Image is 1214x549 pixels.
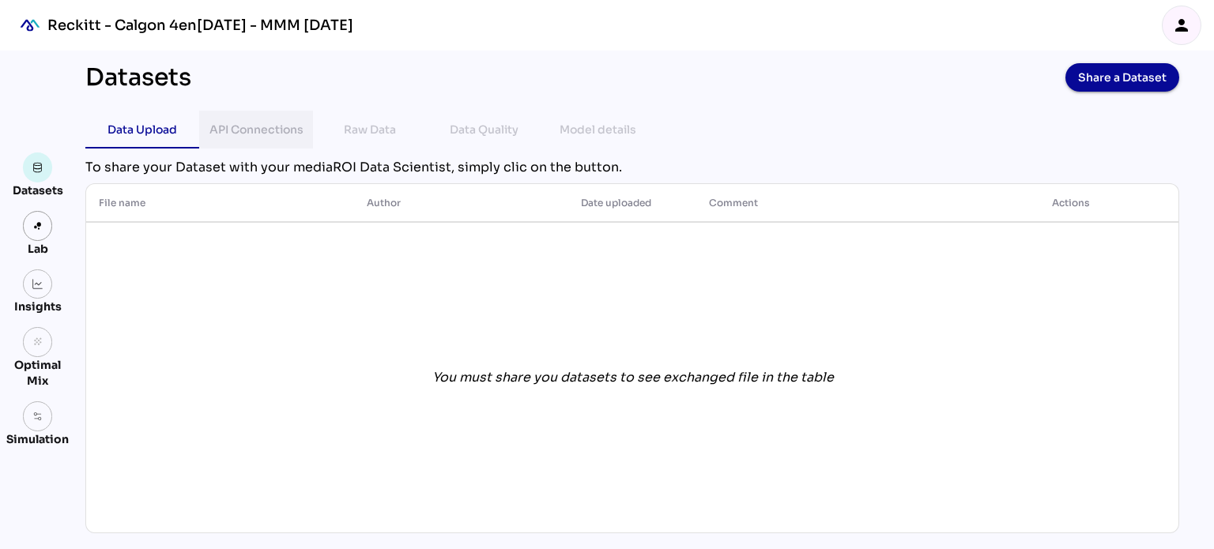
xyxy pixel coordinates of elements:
[32,162,43,173] img: data.svg
[568,184,697,222] th: Date uploaded
[6,357,69,389] div: Optimal Mix
[107,120,177,139] div: Data Upload
[964,184,1178,222] th: Actions
[696,184,964,222] th: Comment
[432,368,834,387] div: You must share you datasets to see exchanged file in the table
[86,184,354,222] th: File name
[32,279,43,290] img: graph.svg
[209,120,303,139] div: API Connections
[450,120,518,139] div: Data Quality
[1065,63,1179,92] button: Share a Dataset
[13,8,47,43] div: mediaROI
[344,120,396,139] div: Raw Data
[354,184,568,222] th: Author
[560,120,636,139] div: Model details
[32,337,43,348] i: grain
[1078,66,1167,88] span: Share a Dataset
[32,220,43,231] img: lab.svg
[6,431,69,447] div: Simulation
[32,411,43,422] img: settings.svg
[1172,16,1191,35] i: person
[85,158,1179,177] div: To share your Dataset with your mediaROI Data Scientist, simply clic on the button.
[13,182,63,198] div: Datasets
[85,63,191,92] div: Datasets
[47,16,353,35] div: Reckitt - Calgon 4en[DATE] - MMM [DATE]
[21,241,55,257] div: Lab
[14,299,62,314] div: Insights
